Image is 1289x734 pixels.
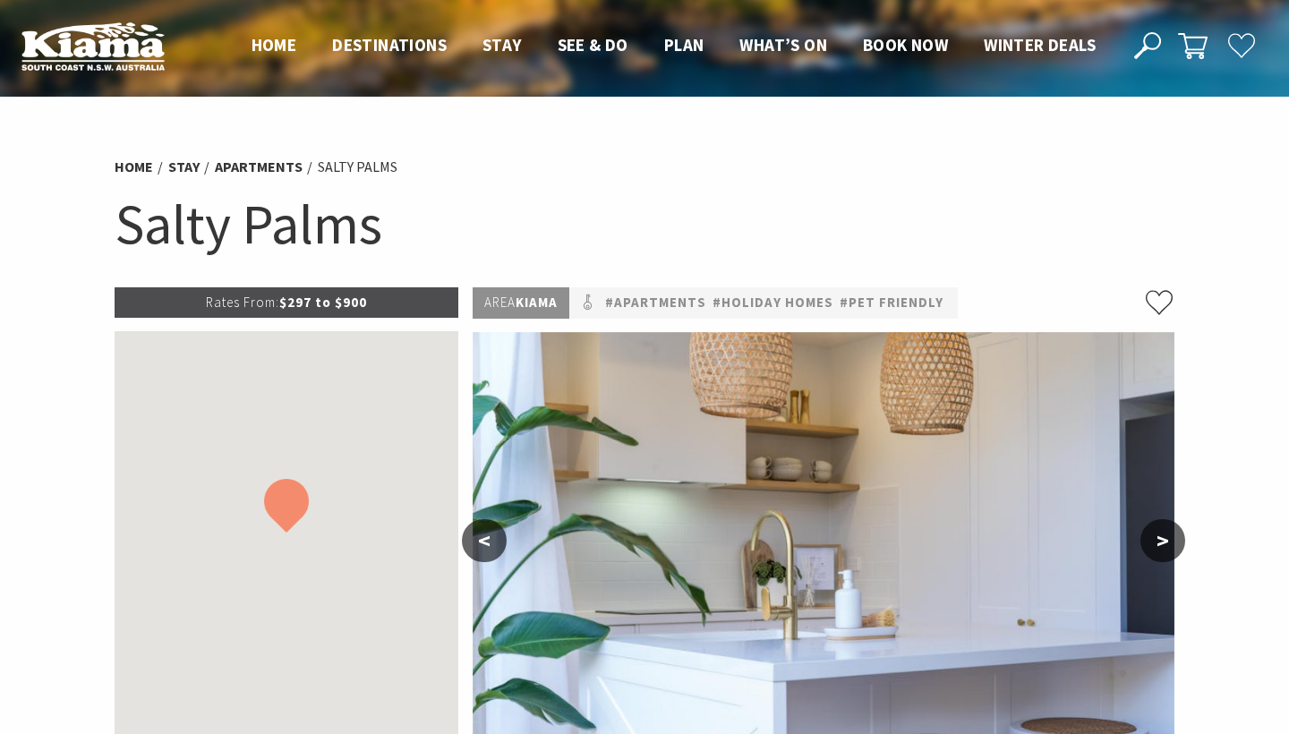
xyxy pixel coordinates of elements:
[332,34,447,55] span: Destinations
[1140,519,1185,562] button: >
[473,287,569,319] p: Kiama
[168,158,200,176] a: Stay
[215,158,303,176] a: Apartments
[206,294,279,311] span: Rates From:
[605,292,706,314] a: #Apartments
[863,34,948,55] span: Book now
[840,292,943,314] a: #Pet Friendly
[664,34,704,55] span: Plan
[462,519,507,562] button: <
[115,158,153,176] a: Home
[484,294,516,311] span: Area
[482,34,522,55] span: Stay
[234,31,1114,61] nav: Main Menu
[252,34,297,55] span: Home
[21,21,165,71] img: Kiama Logo
[713,292,833,314] a: #Holiday Homes
[318,156,397,179] li: Salty Palms
[739,34,827,55] span: What’s On
[115,287,458,318] p: $297 to $900
[115,188,1174,260] h1: Salty Palms
[984,34,1096,55] span: Winter Deals
[558,34,628,55] span: See & Do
